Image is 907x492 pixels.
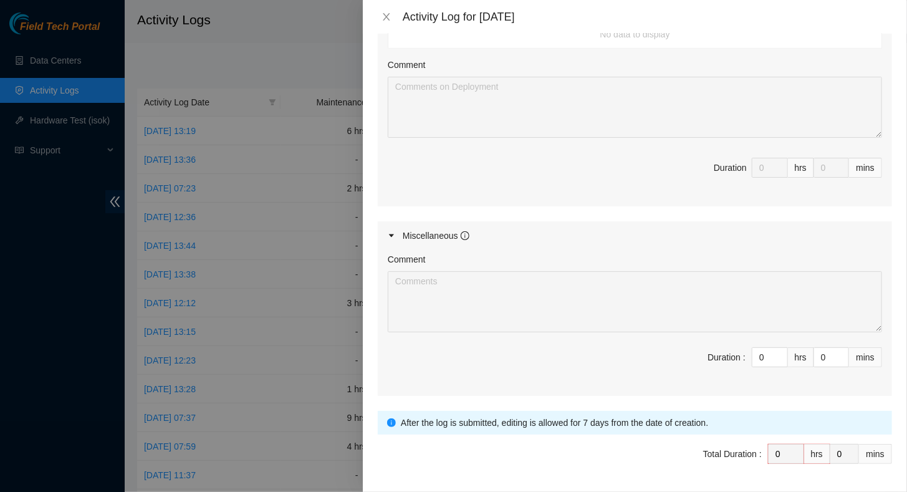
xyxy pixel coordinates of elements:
[849,347,882,367] div: mins
[388,77,882,138] textarea: Comment
[403,10,892,24] div: Activity Log for [DATE]
[849,158,882,178] div: mins
[788,347,814,367] div: hrs
[387,418,396,427] span: info-circle
[401,416,883,430] div: After the log is submitted, editing is allowed for 7 days from the date of creation.
[708,350,746,364] div: Duration :
[388,21,882,49] td: No data to display
[804,444,830,464] div: hrs
[859,444,892,464] div: mins
[703,447,762,461] div: Total Duration :
[388,58,426,72] label: Comment
[388,232,395,239] span: caret-right
[388,253,426,266] label: Comment
[378,221,892,250] div: Miscellaneous info-circle
[378,11,395,23] button: Close
[714,161,747,175] div: Duration
[382,12,391,22] span: close
[403,229,469,243] div: Miscellaneous
[388,271,882,332] textarea: Comment
[788,158,814,178] div: hrs
[461,231,469,240] span: info-circle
